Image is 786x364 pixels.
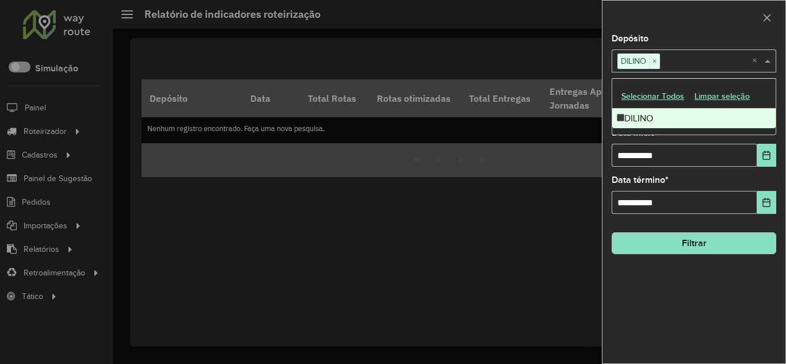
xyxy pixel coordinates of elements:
button: Selecionar Todos [616,87,689,105]
button: Choose Date [757,191,776,214]
label: Depósito [612,32,648,45]
button: Filtrar [612,232,776,254]
ng-dropdown-panel: Options list [612,78,776,135]
span: Clear all [752,54,762,68]
label: Data término [612,173,669,187]
div: DILINO [612,109,776,128]
span: DILINO [618,54,649,68]
span: × [649,55,659,68]
button: Choose Date [757,144,776,167]
button: Limpar seleção [689,87,755,105]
